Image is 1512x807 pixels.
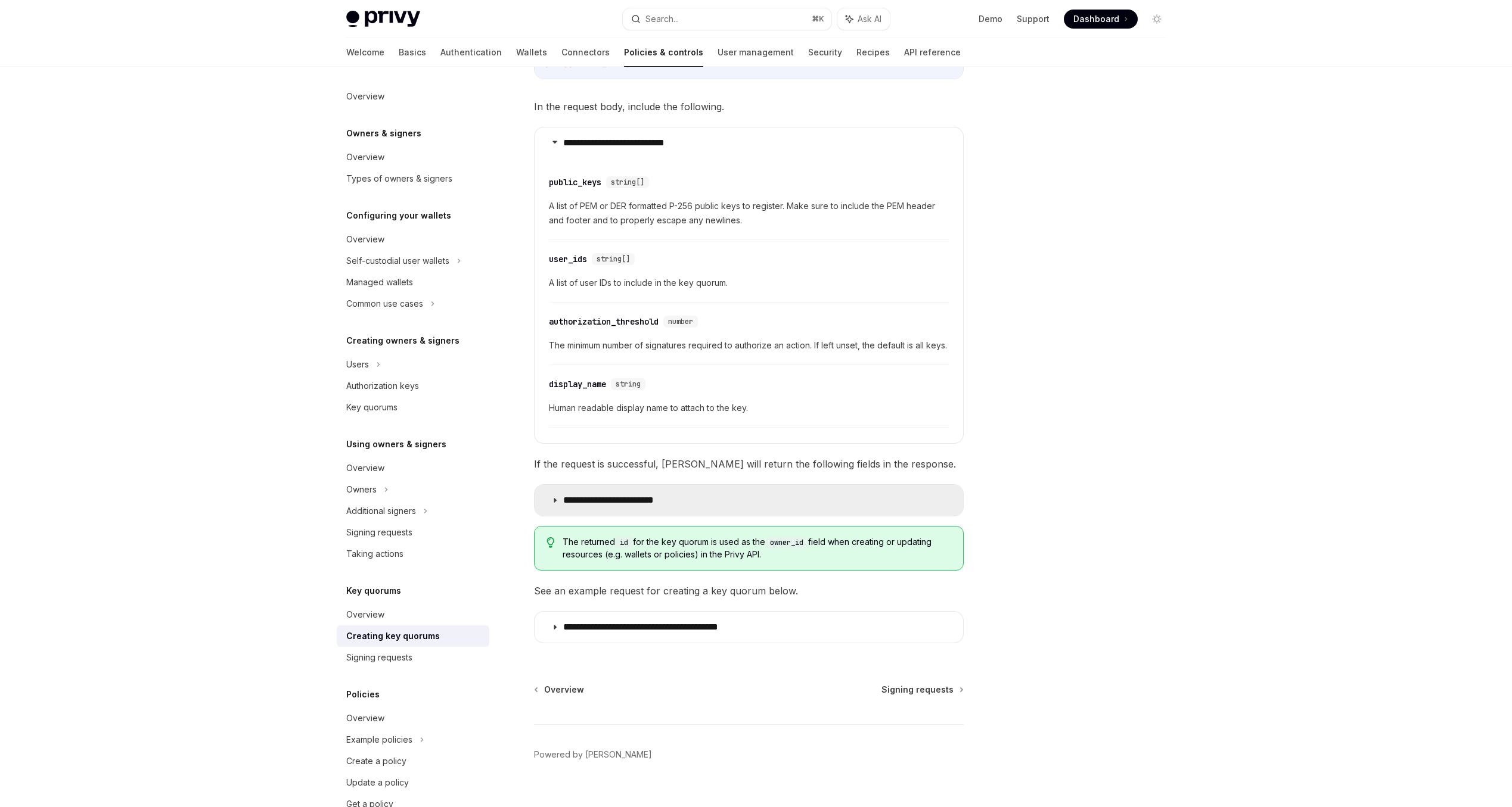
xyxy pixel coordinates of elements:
span: Signing requests [881,684,954,696]
span: Human readable display name to attach to the key. [549,401,949,415]
a: Dashboard [1064,10,1138,29]
div: Update a policy [346,775,409,790]
button: Toggle dark mode [1147,10,1166,29]
a: Update a policy [337,772,489,793]
div: Key quorums [346,400,398,415]
div: Owners [346,482,377,497]
span: The returned for the key quorum is used as the field when creating or updating resources (e.g. wa... [563,536,951,560]
div: Signing requests [346,650,412,665]
button: Search...⌘K [623,8,831,30]
a: Signing requests [337,647,489,668]
a: Support [1017,13,1050,25]
div: Users [346,357,369,372]
h5: Key quorums [346,584,401,598]
a: Taking actions [337,543,489,565]
a: Recipes [856,38,890,67]
a: Types of owners & signers [337,168,489,189]
code: id [615,537,633,549]
a: API reference [904,38,961,67]
div: Overview [346,607,384,622]
a: Managed wallets [337,272,489,293]
a: Policies & controls [624,38,703,67]
div: Overview [346,711,384,725]
div: Create a policy [346,754,406,768]
h5: Creating owners & signers [346,334,460,348]
div: Common use cases [346,297,423,311]
a: Creating key quorums [337,625,489,647]
div: authorization_threshold [549,316,659,328]
div: display_name [549,378,606,390]
span: string[] [597,254,630,264]
div: user_ids [549,253,587,265]
div: Types of owners & signers [346,172,452,186]
div: public_keys [549,176,601,188]
span: A list of PEM or DER formatted P-256 public keys to register. Make sure to include the PEM header... [549,199,949,228]
div: Taking actions [346,547,403,561]
div: Overview [346,461,384,475]
div: Overview [346,150,384,164]
div: Authorization keys [346,379,419,393]
img: light logo [346,11,420,27]
a: Basics [399,38,426,67]
a: Authorization keys [337,375,489,397]
h5: Using owners & signers [346,437,446,451]
a: Overview [337,604,489,625]
a: Create a policy [337,750,489,772]
a: Overview [337,86,489,107]
span: Overview [544,684,584,696]
span: ⌘ K [812,14,824,24]
div: Search... [645,12,679,26]
a: Overview [337,147,489,168]
a: Key quorums [337,397,489,418]
h5: Owners & signers [346,126,421,141]
span: string [616,379,641,389]
a: Powered by [PERSON_NAME] [534,749,652,761]
div: Creating key quorums [346,629,440,643]
div: Self-custodial user wallets [346,254,449,268]
h5: Policies [346,687,380,702]
a: Overview [535,684,584,696]
a: Connectors [561,38,610,67]
span: In the request body, include the following. [534,98,964,115]
span: See an example request for creating a key quorum below. [534,582,964,599]
a: Demo [979,13,1002,25]
div: Managed wallets [346,275,413,289]
a: Signing requests [337,522,489,543]
span: The minimum number of signatures required to authorize an action. If left unset, the default is a... [549,338,949,353]
span: number [668,317,693,326]
a: User management [718,38,794,67]
div: Additional signers [346,504,416,518]
div: Example policies [346,733,412,747]
span: Dashboard [1073,13,1119,25]
div: Overview [346,89,384,104]
span: string[] [611,177,644,187]
div: Signing requests [346,525,412,540]
a: Security [808,38,842,67]
span: Ask AI [858,13,881,25]
code: owner_id [765,537,808,549]
span: A list of user IDs to include in the key quorum. [549,276,949,290]
a: Overview [337,229,489,250]
h5: Configuring your wallets [346,208,451,223]
a: Authentication [440,38,502,67]
a: Wallets [516,38,547,67]
span: If the request is successful, [PERSON_NAME] will return the following fields in the response. [534,456,964,472]
a: Overview [337,708,489,729]
button: Ask AI [837,8,890,30]
a: Overview [337,457,489,479]
div: Overview [346,232,384,247]
a: Welcome [346,38,384,67]
a: Signing requests [881,684,963,696]
svg: Tip [547,537,555,548]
